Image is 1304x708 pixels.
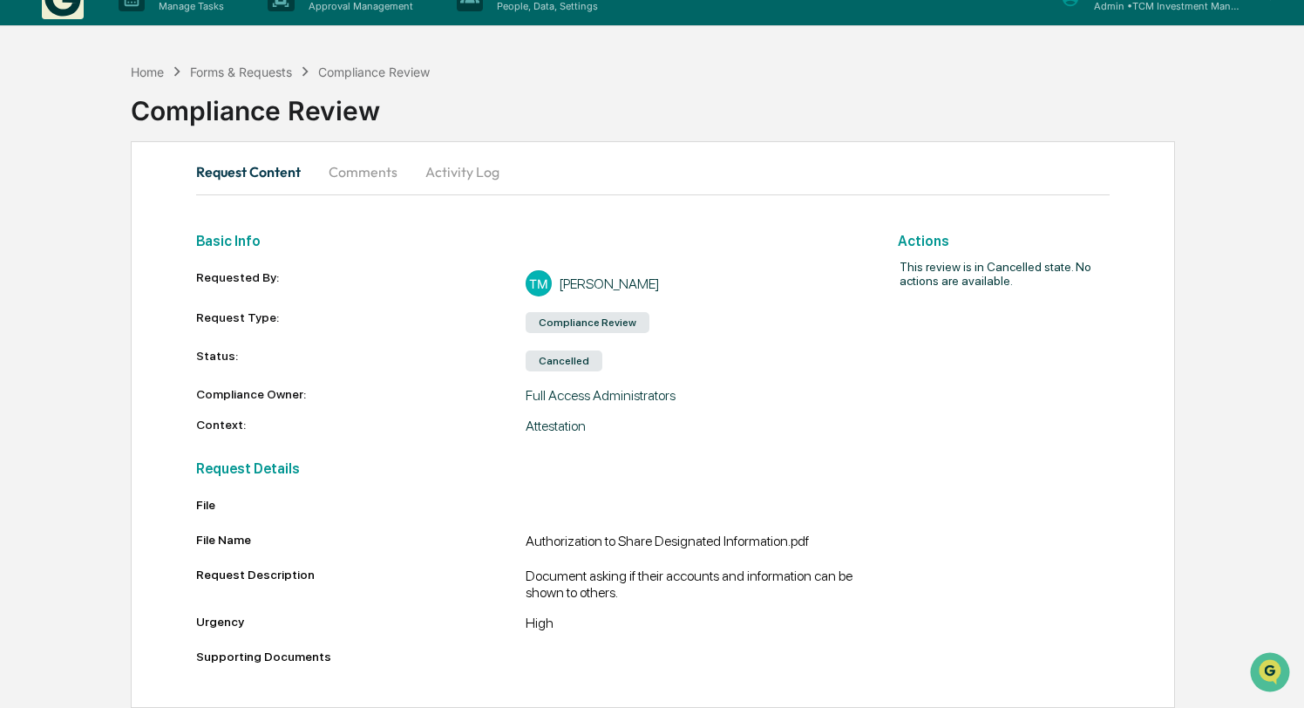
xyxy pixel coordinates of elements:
[559,276,660,292] div: [PERSON_NAME]
[196,233,855,249] h2: Basic Info
[526,387,855,404] div: Full Access Administrators
[526,615,855,636] div: High
[131,81,1304,126] div: Compliance Review
[315,151,411,193] button: Comments
[196,650,855,664] div: Supporting Documents
[526,312,649,333] div: Compliance Review
[17,133,49,165] img: 1746055101610-c473b297-6a78-478c-a979-82029cc54cd1
[318,65,430,79] div: Compliance Review
[196,310,526,335] div: Request Type:
[856,260,1110,288] h2: This review is in Cancelled state. No actions are available.
[119,213,223,244] a: 🗄️Attestations
[173,296,211,309] span: Pylon
[196,615,526,629] div: Urgency
[526,533,855,554] div: Authorization to Share Designated Information.pdf
[526,351,602,371] div: Cancelled
[196,568,526,594] div: Request Description
[196,460,855,477] h2: Request Details
[196,151,315,193] button: Request Content
[17,255,31,269] div: 🔎
[10,246,117,277] a: 🔎Data Lookup
[296,139,317,160] button: Start new chat
[190,65,292,79] div: Forms & Requests
[59,151,221,165] div: We're available if you need us!
[35,220,112,237] span: Preclearance
[123,295,211,309] a: Powered byPylon
[10,213,119,244] a: 🖐️Preclearance
[196,533,526,547] div: File Name
[411,151,513,193] button: Activity Log
[526,568,855,601] div: Document asking if their accounts and information can be shown to others.
[144,220,216,237] span: Attestations
[1248,650,1295,698] iframe: Open customer support
[196,498,855,512] div: File
[196,418,526,434] div: Context:
[526,418,855,434] div: Attestation
[526,270,552,296] div: TM
[45,79,288,98] input: Clear
[196,349,526,373] div: Status:
[131,65,164,79] div: Home
[59,133,286,151] div: Start new chat
[898,233,1110,249] h2: Actions
[196,387,526,404] div: Compliance Owner:
[126,221,140,235] div: 🗄️
[17,221,31,235] div: 🖐️
[17,37,317,65] p: How can we help?
[196,270,526,296] div: Requested By:
[35,253,110,270] span: Data Lookup
[196,151,1109,193] div: secondary tabs example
